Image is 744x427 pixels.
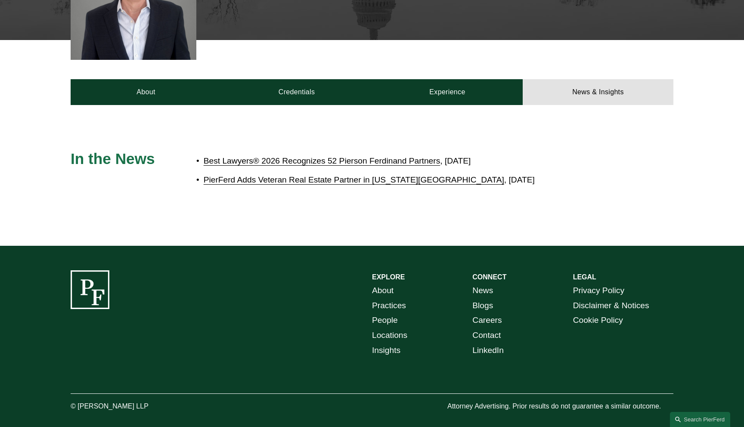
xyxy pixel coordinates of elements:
a: Careers [472,313,502,328]
a: Experience [372,79,523,105]
p: , [DATE] [204,154,598,169]
a: Blogs [472,298,493,313]
a: Disclaimer & Notices [573,298,649,313]
a: Contact [472,328,501,343]
a: Credentials [221,79,372,105]
a: Locations [372,328,407,343]
a: Practices [372,298,406,313]
strong: CONNECT [472,273,506,281]
a: Best Lawyers® 2026 Recognizes 52 Pierson Ferdinand Partners [204,156,440,165]
strong: LEGAL [573,273,596,281]
a: Search this site [670,412,730,427]
a: About [372,283,394,298]
a: News & Insights [523,79,673,105]
p: Attorney Advertising. Prior results do not guarantee a similar outcome. [447,400,673,413]
a: Privacy Policy [573,283,624,298]
a: Insights [372,343,400,358]
p: © [PERSON_NAME] LLP [71,400,196,413]
strong: EXPLORE [372,273,405,281]
span: In the News [71,150,155,167]
a: PierFerd Adds Veteran Real Estate Partner in [US_STATE][GEOGRAPHIC_DATA] [204,175,504,184]
a: About [71,79,221,105]
a: Cookie Policy [573,313,623,328]
a: News [472,283,493,298]
a: LinkedIn [472,343,504,358]
p: , [DATE] [204,173,598,188]
a: People [372,313,398,328]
